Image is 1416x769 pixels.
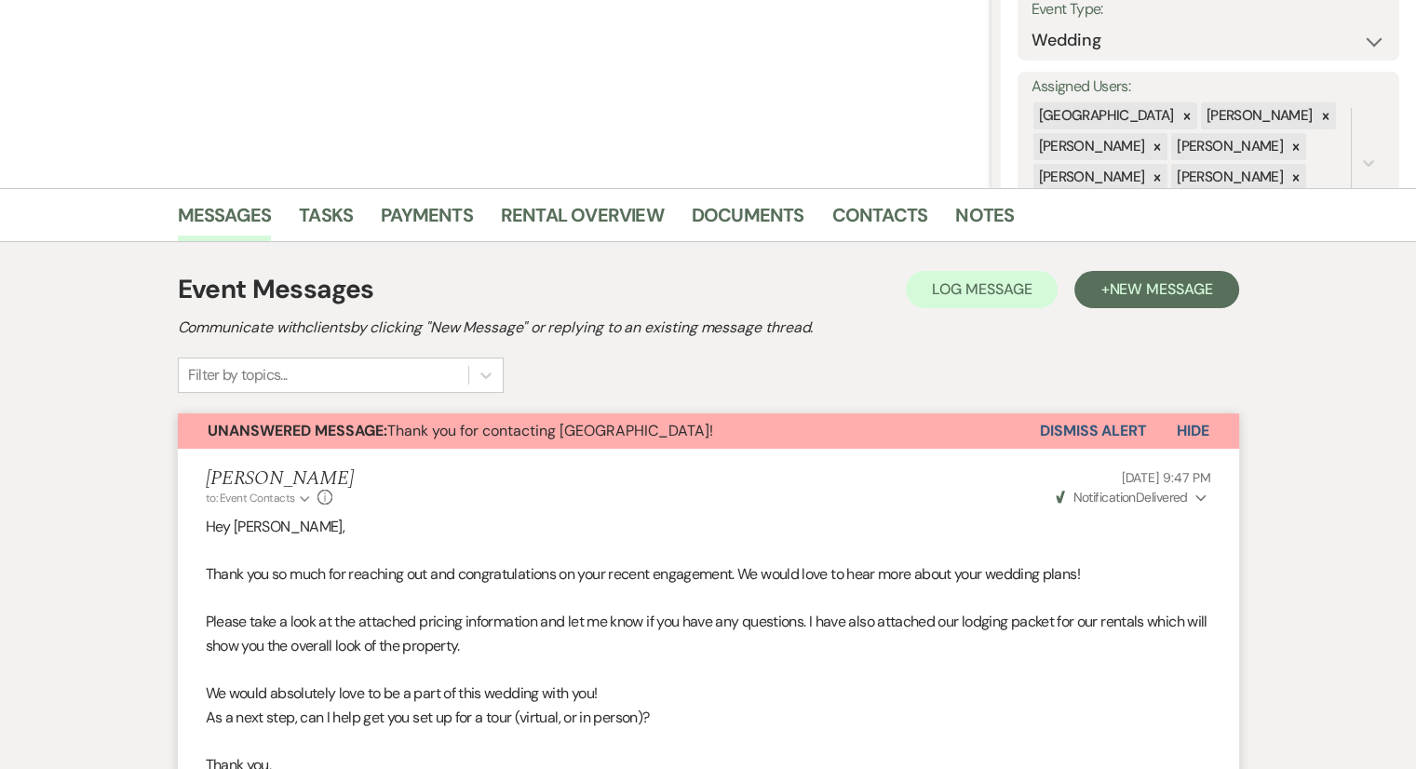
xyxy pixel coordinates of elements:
[1171,164,1286,191] div: [PERSON_NAME]
[1201,102,1315,129] div: [PERSON_NAME]
[1033,102,1177,129] div: [GEOGRAPHIC_DATA]
[206,610,1211,657] p: Please take a look at the attached pricing information and let me know if you have any questions....
[1074,271,1238,308] button: +New Message
[1121,469,1210,486] span: [DATE] 9:47 PM
[206,562,1211,587] p: Thank you so much for reaching out and congratulations on your recent engagement. We would love t...
[1177,421,1209,440] span: Hide
[906,271,1058,308] button: Log Message
[188,364,288,386] div: Filter by topics...
[1171,133,1286,160] div: [PERSON_NAME]
[1072,489,1135,506] span: Notification
[208,421,387,440] strong: Unanswered Message:
[692,200,804,241] a: Documents
[1109,279,1212,299] span: New Message
[299,200,353,241] a: Tasks
[1056,489,1188,506] span: Delivered
[381,200,473,241] a: Payments
[501,200,664,241] a: Rental Overview
[206,681,1211,706] p: We would absolutely love to be a part of this wedding with you!
[1147,413,1239,449] button: Hide
[178,270,374,309] h1: Event Messages
[178,317,1239,339] h2: Communicate with clients by clicking "New Message" or replying to an existing message thread.
[206,491,295,506] span: to: Event Contacts
[206,467,354,491] h5: [PERSON_NAME]
[1040,413,1147,449] button: Dismiss Alert
[178,200,272,241] a: Messages
[1053,488,1210,507] button: NotificationDelivered
[206,515,1211,539] p: Hey [PERSON_NAME],
[932,279,1032,299] span: Log Message
[1032,74,1385,101] label: Assigned Users:
[832,200,928,241] a: Contacts
[206,490,313,506] button: to: Event Contacts
[208,421,713,440] span: Thank you for contacting [GEOGRAPHIC_DATA]!
[178,413,1040,449] button: Unanswered Message:Thank you for contacting [GEOGRAPHIC_DATA]!
[955,200,1014,241] a: Notes
[1033,133,1148,160] div: [PERSON_NAME]
[1033,164,1148,191] div: [PERSON_NAME]
[206,706,1211,730] p: As a next step, can I help get you set up for a tour (virtual, or in person)?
